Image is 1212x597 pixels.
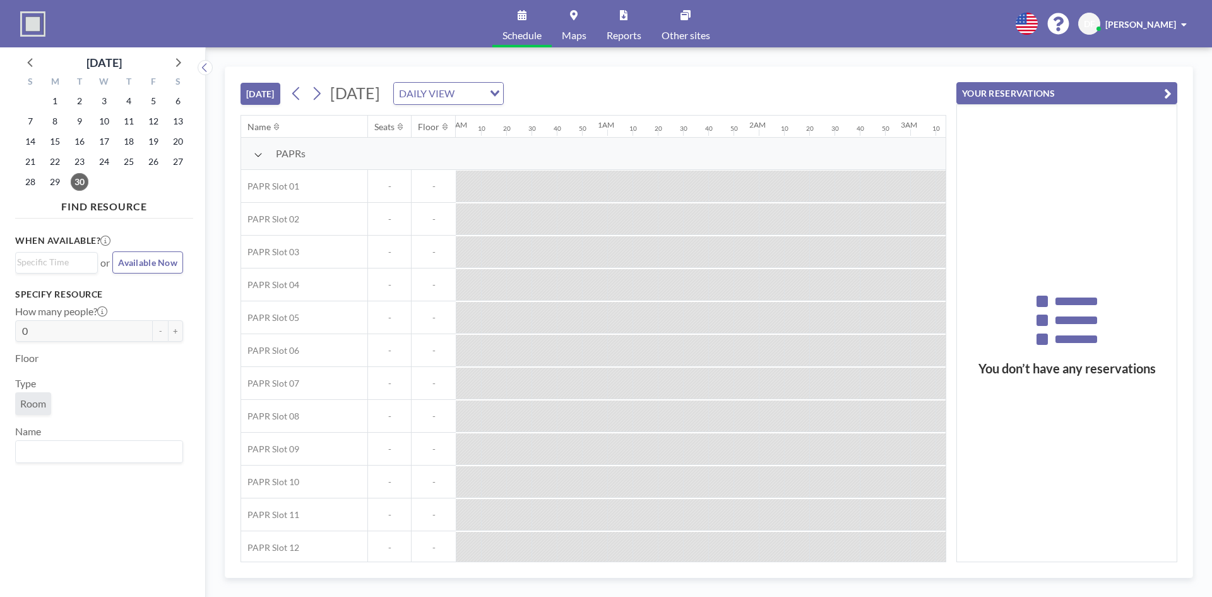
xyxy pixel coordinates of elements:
span: Tuesday, September 2, 2025 [71,92,88,110]
span: Wednesday, September 17, 2025 [95,133,113,150]
div: 1AM [598,120,614,130]
div: Floor [418,121,439,133]
span: Wednesday, September 24, 2025 [95,153,113,171]
span: PAPR Slot 08 [241,411,299,422]
div: 50 [882,124,889,133]
span: Tuesday, September 16, 2025 [71,133,88,150]
span: - [368,542,411,553]
input: Search for option [17,255,90,269]
div: 40 [705,124,713,133]
div: 10 [781,124,788,133]
span: PAPR Slot 06 [241,345,299,356]
span: - [368,378,411,389]
span: Friday, September 12, 2025 [145,112,162,130]
span: - [412,214,456,225]
span: - [412,542,456,553]
div: S [165,75,190,91]
span: - [412,279,456,291]
span: DAILY VIEW [396,85,457,102]
span: Available Now [118,257,177,268]
div: 20 [806,124,814,133]
div: 30 [528,124,536,133]
span: [DATE] [330,83,380,102]
label: Name [15,425,41,438]
span: - [412,509,456,521]
div: Seats [374,121,395,133]
span: Saturday, September 20, 2025 [169,133,187,150]
h3: You don’t have any reservations [957,361,1177,377]
div: 30 [831,124,839,133]
span: - [368,443,411,455]
span: PAPR Slot 04 [241,279,299,291]
span: PAPR Slot 03 [241,246,299,258]
div: 3AM [901,120,917,130]
span: - [412,345,456,356]
span: Wednesday, September 3, 2025 [95,92,113,110]
span: Monday, September 15, 2025 [46,133,64,150]
img: organization-logo [20,11,45,37]
div: F [141,75,165,91]
span: PAPR Slot 09 [241,443,299,455]
div: 20 [655,124,662,133]
span: Tuesday, September 23, 2025 [71,153,88,171]
div: 2AM [749,120,766,130]
div: 20 [503,124,511,133]
span: - [412,411,456,422]
div: Search for option [394,83,503,104]
div: 12AM [446,120,467,130]
span: Friday, September 19, 2025 [145,133,162,150]
span: PAPR Slot 11 [241,509,299,521]
span: - [368,476,411,488]
span: PAPR Slot 10 [241,476,299,488]
div: 50 [730,124,738,133]
button: + [168,320,183,342]
div: S [18,75,43,91]
span: Room [20,397,46,409]
div: 10 [932,124,940,133]
span: Friday, September 26, 2025 [145,153,162,171]
span: Saturday, September 6, 2025 [169,92,187,110]
h3: Specify resource [15,289,183,300]
input: Search for option [17,443,175,460]
span: - [368,411,411,422]
span: - [412,476,456,488]
div: Name [247,121,271,133]
div: [DATE] [86,54,122,71]
span: PAPR Slot 02 [241,214,299,225]
div: 10 [478,124,485,133]
input: Search for option [458,85,482,102]
span: Sunday, September 21, 2025 [21,153,39,171]
div: Search for option [16,441,182,462]
span: Thursday, September 18, 2025 [120,133,138,150]
div: 10 [629,124,637,133]
span: Monday, September 22, 2025 [46,153,64,171]
span: Sunday, September 14, 2025 [21,133,39,150]
div: 50 [579,124,586,133]
span: Sunday, September 7, 2025 [21,112,39,130]
span: Saturday, September 27, 2025 [169,153,187,171]
span: - [412,246,456,258]
span: Reports [607,30,641,40]
div: Search for option [16,253,97,272]
span: [PERSON_NAME] [1105,19,1176,30]
div: 40 [554,124,561,133]
span: - [368,279,411,291]
span: Tuesday, September 30, 2025 [71,173,88,191]
span: Tuesday, September 9, 2025 [71,112,88,130]
span: Thursday, September 11, 2025 [120,112,138,130]
div: W [92,75,117,91]
span: Wednesday, September 10, 2025 [95,112,113,130]
h4: FIND RESOURCE [15,195,193,213]
span: Schedule [502,30,542,40]
span: or [100,256,110,269]
span: PAPR Slot 01 [241,181,299,192]
span: - [412,378,456,389]
span: PAPRs [276,147,306,160]
span: Other sites [662,30,710,40]
span: - [368,312,411,323]
span: Monday, September 8, 2025 [46,112,64,130]
div: 40 [857,124,864,133]
span: - [368,246,411,258]
span: Sunday, September 28, 2025 [21,173,39,191]
span: - [412,443,456,455]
